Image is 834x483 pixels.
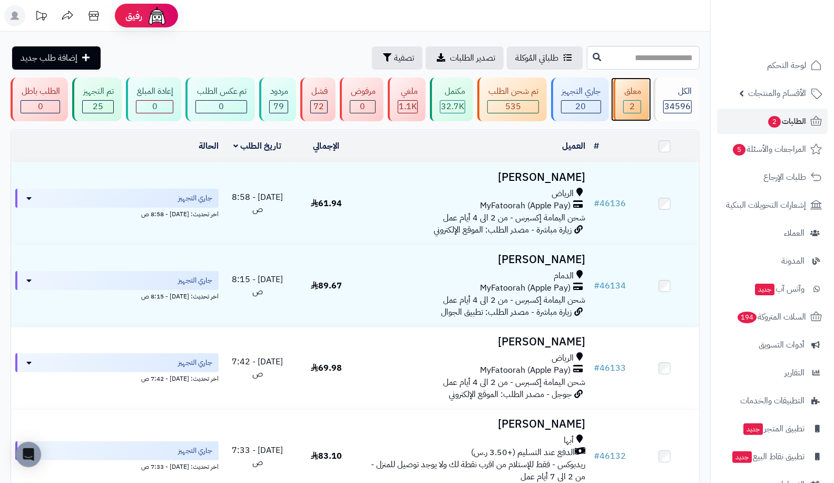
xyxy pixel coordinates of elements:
a: طلبات الإرجاع [717,165,828,190]
span: 32.7K [441,100,464,113]
span: الرياض [552,352,574,364]
a: العميل [562,140,585,152]
a: #46136 [594,197,626,210]
span: 83.10 [311,450,342,462]
div: 20 [562,101,601,113]
span: شحن اليمامة إكسبرس - من 2 الى 4 أيام عمل [443,376,585,389]
a: لوحة التحكم [717,53,828,78]
img: logo-2.png [762,30,824,52]
div: إعادة المبلغ [136,85,173,98]
span: جاري التجهيز [178,275,212,286]
div: اخر تحديث: [DATE] - 7:33 ص [15,460,219,471]
a: الطلب باطل 0 [8,78,70,121]
span: 2 [768,116,781,128]
div: Open Intercom Messenger [16,442,41,467]
a: التقارير [717,360,828,385]
span: 535 [505,100,521,113]
div: فشل [310,85,328,98]
span: # [594,450,600,462]
div: الكل [663,85,692,98]
span: جوجل - مصدر الطلب: الموقع الإلكتروني [449,388,572,401]
a: ملغي 1.1K [386,78,428,121]
span: 89.67 [311,279,342,292]
span: الدفع عند التسليم (+3.50 ر.س) [471,447,575,459]
span: جديد [755,284,774,295]
a: تم التجهيز 25 [70,78,124,121]
a: الحالة [199,140,219,152]
div: 0 [350,101,375,113]
div: اخر تحديث: [DATE] - 7:42 ص [15,372,219,383]
a: مكتمل 32.7K [428,78,475,121]
div: تم التجهيز [82,85,114,98]
span: شحن اليمامة إكسبرس - من 2 الى 4 أيام عمل [443,294,585,306]
span: أدوات التسويق [759,337,804,352]
div: مرفوض [350,85,376,98]
h3: [PERSON_NAME] [365,418,586,430]
span: جديد [732,451,752,463]
span: MyFatoorah (Apple Pay) [480,200,571,212]
a: طلباتي المُوكلة [507,46,583,70]
span: السلات المتروكة [737,310,806,324]
a: الكل34596 [651,78,702,121]
span: 25 [93,100,103,113]
div: 1134 [398,101,417,113]
div: معلق [623,85,641,98]
div: 0 [136,101,173,113]
span: التقارير [784,365,804,380]
a: مردود 79 [257,78,298,121]
div: 0 [196,101,246,113]
div: مكتمل [440,85,465,98]
span: [DATE] - 7:33 ص [232,444,283,469]
a: إعادة المبلغ 0 [124,78,183,121]
a: العملاء [717,220,828,246]
span: طلبات الإرجاع [763,170,806,185]
div: اخر تحديث: [DATE] - 8:58 ص [15,208,219,219]
a: #46134 [594,279,626,292]
a: الإجمالي [313,140,339,152]
span: تصدير الطلبات [450,52,495,64]
a: التطبيقات والخدمات [717,388,828,413]
span: الدمام [554,270,574,282]
span: تطبيق نقاط البيع [731,449,804,464]
span: 5 [733,144,745,156]
span: 194 [738,312,757,323]
span: 0 [152,100,158,113]
a: #46132 [594,450,626,462]
span: # [594,279,600,292]
a: إضافة طلب جديد [12,46,101,70]
div: 25 [83,101,113,113]
a: معلق 2 [611,78,651,121]
span: زيارة مباشرة - مصدر الطلب: تطبيق الجوال [441,306,572,318]
span: تطبيق المتجر [742,421,804,436]
span: MyFatoorah (Apple Pay) [480,282,571,294]
a: السلات المتروكة194 [717,304,828,330]
div: اخر تحديث: [DATE] - 8:15 ص [15,290,219,301]
span: 0 [360,100,365,113]
div: 79 [270,101,288,113]
a: مرفوض 0 [338,78,386,121]
span: # [594,197,600,210]
span: 69.98 [311,362,342,374]
a: #46133 [594,362,626,374]
h3: [PERSON_NAME] [365,171,586,183]
span: رفيق [125,9,142,22]
a: تطبيق نقاط البيعجديد [717,444,828,469]
div: 32729 [440,101,465,113]
span: جاري التجهيز [178,193,212,204]
span: تصفية [394,52,414,64]
span: الطلبات [767,114,806,129]
h3: [PERSON_NAME] [365,254,586,266]
a: وآتس آبجديد [717,276,828,302]
h3: [PERSON_NAME] [365,336,586,348]
span: 0 [38,100,43,113]
span: إضافة طلب جديد [21,52,77,64]
span: المراجعات والأسئلة [732,142,806,157]
div: 2 [624,101,641,113]
span: أبها [564,434,574,447]
span: العملاء [784,226,804,240]
div: مردود [269,85,288,98]
span: شحن اليمامة إكسبرس - من 2 الى 4 أيام عمل [443,211,585,224]
div: 72 [311,101,327,113]
span: [DATE] - 8:15 ص [232,273,283,298]
span: إشعارات التحويلات البنكية [726,198,806,212]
